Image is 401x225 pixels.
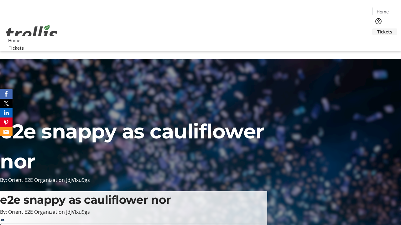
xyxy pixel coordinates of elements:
span: Tickets [9,45,24,51]
span: Tickets [377,28,392,35]
img: Orient E2E Organization JdJVlxu9gs's Logo [4,18,60,49]
a: Tickets [372,28,397,35]
button: Cart [372,35,385,47]
span: Home [8,37,20,44]
a: Home [372,8,393,15]
button: Help [372,15,385,27]
span: Home [377,8,389,15]
a: Home [4,37,24,44]
a: Tickets [4,45,29,51]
